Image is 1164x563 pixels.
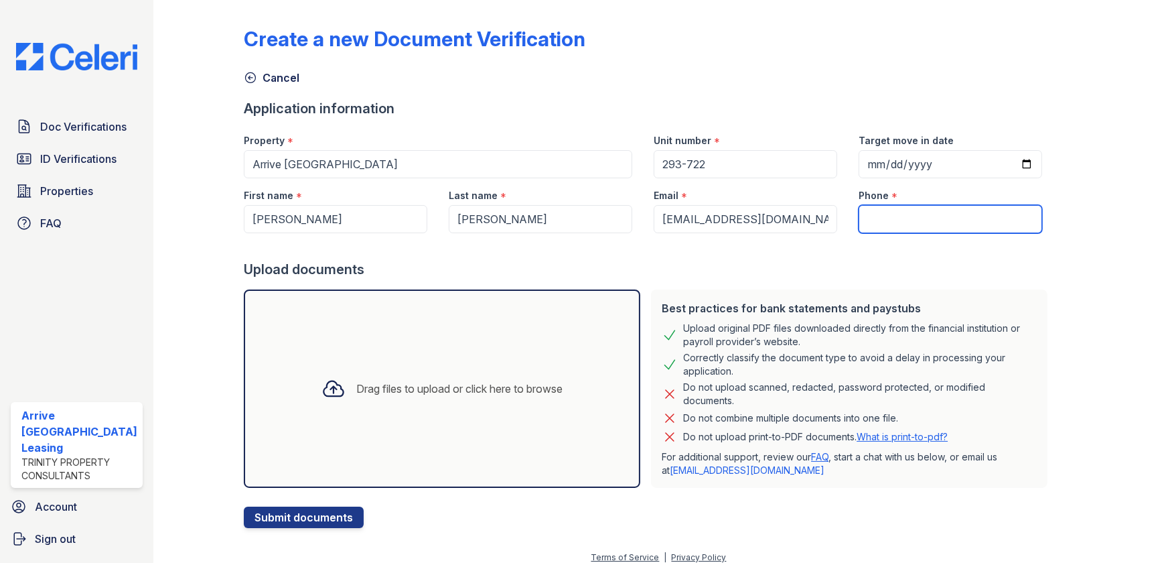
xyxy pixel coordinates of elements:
label: First name [244,189,293,202]
div: Create a new Document Verification [244,27,585,51]
label: Phone [859,189,889,202]
a: [EMAIL_ADDRESS][DOMAIN_NAME] [670,464,824,476]
a: Sign out [5,525,148,552]
img: CE_Logo_Blue-a8612792a0a2168367f1c8372b55b34899dd931a85d93a1a3d3e32e68fde9ad4.png [5,43,148,70]
span: ID Verifications [40,151,117,167]
span: Sign out [35,531,76,547]
a: Account [5,493,148,520]
p: For additional support, review our , start a chat with us below, or email us at [662,450,1037,477]
a: ID Verifications [11,145,143,172]
label: Email [654,189,678,202]
a: What is print-to-pdf? [857,431,948,442]
span: Doc Verifications [40,119,127,135]
span: FAQ [40,215,62,231]
button: Submit documents [244,507,364,528]
label: Unit number [654,134,711,147]
a: Terms of Service [591,552,660,562]
label: Target move in date [859,134,954,147]
div: Arrive [GEOGRAPHIC_DATA] Leasing [21,408,137,456]
a: Privacy Policy [672,552,727,562]
p: Do not upload print-to-PDF documents. [683,430,948,444]
span: Account [35,499,77,515]
div: Application information [244,99,1053,118]
div: | [664,552,667,562]
div: Trinity Property Consultants [21,456,137,483]
div: Drag files to upload or click here to browse [356,381,563,397]
a: Cancel [244,70,299,86]
a: FAQ [11,210,143,237]
a: Doc Verifications [11,113,143,140]
label: Property [244,134,285,147]
div: Upload documents [244,260,1053,279]
a: FAQ [811,451,828,462]
div: Best practices for bank statements and paystubs [662,300,1037,316]
div: Do not upload scanned, redacted, password protected, or modified documents. [683,381,1037,408]
span: Properties [40,183,93,199]
a: Properties [11,178,143,204]
div: Do not combine multiple documents into one file. [683,410,898,426]
label: Last name [449,189,498,202]
div: Correctly classify the document type to avoid a delay in processing your application. [683,351,1037,378]
div: Upload original PDF files downloaded directly from the financial institution or payroll provider’... [683,322,1037,349]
